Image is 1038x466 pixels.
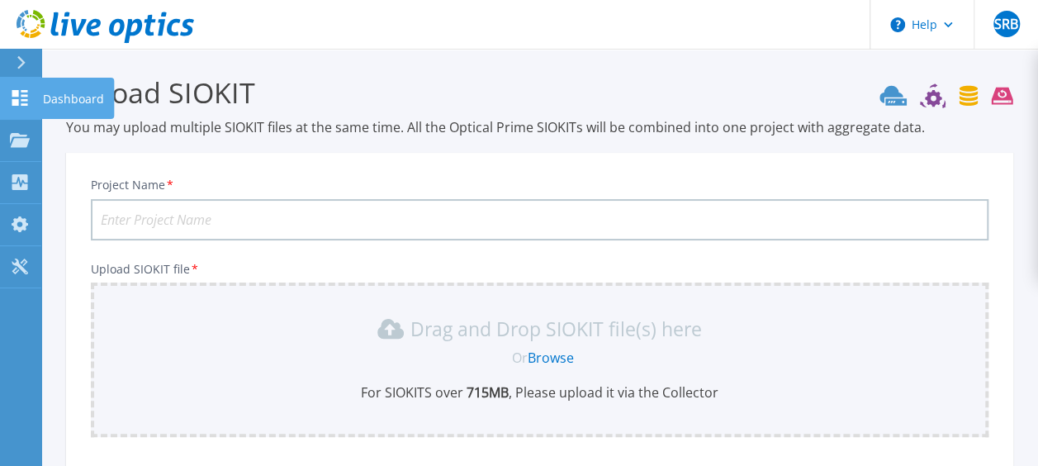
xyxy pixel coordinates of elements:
p: For SIOKITS over , Please upload it via the Collector [101,383,979,402]
p: Upload SIOKIT file [91,263,988,276]
p: Drag and Drop SIOKIT file(s) here [410,321,702,337]
span: Or [512,349,528,367]
input: Enter Project Name [91,199,988,240]
span: SRB [994,17,1018,31]
div: Drag and Drop SIOKIT file(s) here OrBrowseFor SIOKITS over 715MB, Please upload it via the Collector [101,316,979,402]
a: Browse [528,349,574,367]
p: Dashboard [43,78,104,121]
b: 715 MB [463,383,509,402]
label: Project Name [91,179,175,191]
p: You may upload multiple SIOKIT files at the same time. All the Optical Prime SIOKITs will be comb... [66,118,1013,136]
h3: Upload SIOKIT [66,74,1013,112]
